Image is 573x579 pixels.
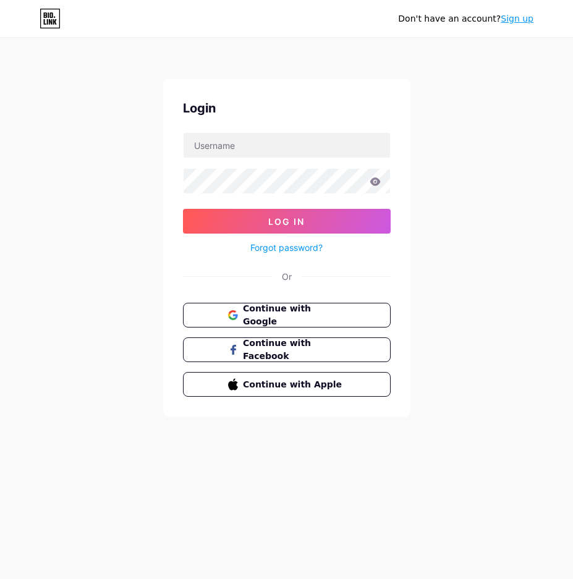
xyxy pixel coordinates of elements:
[183,303,391,328] button: Continue with Google
[183,99,391,117] div: Login
[243,302,345,328] span: Continue with Google
[501,14,533,23] a: Sign up
[183,209,391,234] button: Log In
[250,241,323,254] a: Forgot password?
[183,337,391,362] button: Continue with Facebook
[268,216,305,227] span: Log In
[184,133,390,158] input: Username
[282,270,292,283] div: Or
[183,372,391,397] button: Continue with Apple
[243,337,345,363] span: Continue with Facebook
[243,378,345,391] span: Continue with Apple
[398,12,533,25] div: Don't have an account?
